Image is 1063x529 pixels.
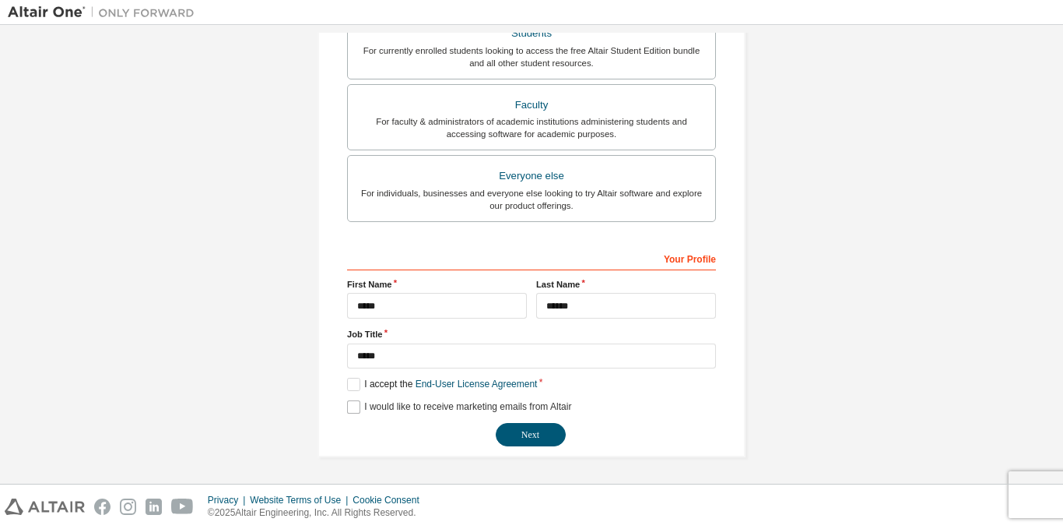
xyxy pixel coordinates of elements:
a: End-User License Agreement [416,379,538,390]
img: instagram.svg [120,499,136,515]
div: Website Terms of Use [250,494,353,506]
label: Job Title [347,328,716,340]
div: For currently enrolled students looking to access the free Altair Student Edition bundle and all ... [357,44,706,69]
img: facebook.svg [94,499,111,515]
img: Altair One [8,5,202,20]
div: For faculty & administrators of academic institutions administering students and accessing softwa... [357,115,706,140]
div: Cookie Consent [353,494,428,506]
label: First Name [347,278,527,291]
label: Last Name [536,278,716,291]
img: linkedin.svg [146,499,162,515]
div: Privacy [208,494,250,506]
div: Faculty [357,94,706,116]
img: youtube.svg [171,499,194,515]
p: © 2025 Altair Engineering, Inc. All Rights Reserved. [208,506,429,520]
div: Your Profile [347,245,716,270]
div: For individuals, businesses and everyone else looking to try Altair software and explore our prod... [357,187,706,212]
label: I would like to receive marketing emails from Altair [347,400,571,414]
label: I accept the [347,378,537,391]
div: Students [357,23,706,44]
div: Everyone else [357,165,706,187]
button: Next [496,423,566,446]
img: altair_logo.svg [5,499,85,515]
